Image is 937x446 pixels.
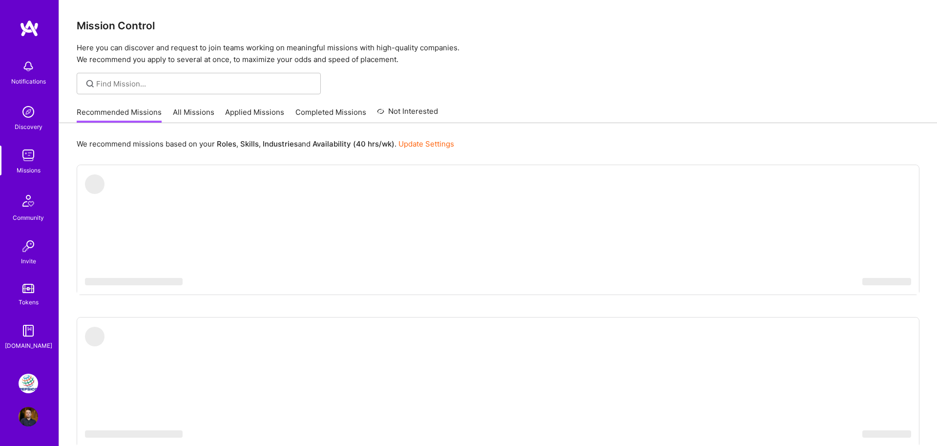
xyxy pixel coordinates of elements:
[377,106,438,123] a: Not Interested
[11,76,46,86] div: Notifications
[19,236,38,256] img: Invite
[19,57,38,76] img: bell
[96,79,313,89] input: Find Mission...
[77,42,919,65] p: Here you can discover and request to join teams working on meaningful missions with high-quality ...
[17,189,40,212] img: Community
[5,340,52,351] div: [DOMAIN_NAME]
[17,165,41,175] div: Missions
[16,407,41,426] a: User Avatar
[295,107,366,123] a: Completed Missions
[398,139,454,149] a: Update Settings
[225,107,284,123] a: Applied Missions
[19,102,38,122] img: discovery
[19,146,38,165] img: teamwork
[19,297,39,307] div: Tokens
[19,407,38,426] img: User Avatar
[312,139,395,149] b: Availability (40 hrs/wk)
[173,107,214,123] a: All Missions
[16,374,41,393] a: PepsiCo: SodaStream Intl. 2024 AOP
[263,139,298,149] b: Industries
[217,139,236,149] b: Roles
[77,107,162,123] a: Recommended Missions
[13,212,44,223] div: Community
[20,20,39,37] img: logo
[22,284,34,293] img: tokens
[84,78,96,89] i: icon SearchGrey
[15,122,42,132] div: Discovery
[21,256,36,266] div: Invite
[77,139,454,149] p: We recommend missions based on your , , and .
[240,139,259,149] b: Skills
[19,321,38,340] img: guide book
[19,374,38,393] img: PepsiCo: SodaStream Intl. 2024 AOP
[77,20,919,32] h3: Mission Control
